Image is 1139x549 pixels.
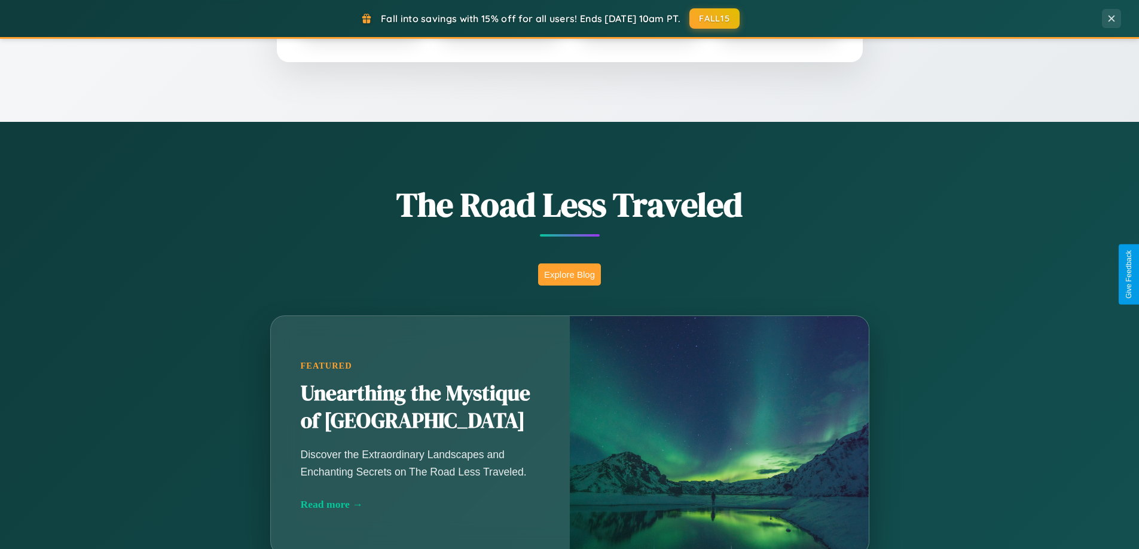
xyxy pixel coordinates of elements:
div: Read more → [301,498,540,511]
div: Featured [301,361,540,371]
h1: The Road Less Traveled [211,182,929,228]
p: Discover the Extraordinary Landscapes and Enchanting Secrets on The Road Less Traveled. [301,446,540,480]
h2: Unearthing the Mystique of [GEOGRAPHIC_DATA] [301,380,540,435]
button: FALL15 [689,8,740,29]
span: Fall into savings with 15% off for all users! Ends [DATE] 10am PT. [381,13,680,24]
button: Explore Blog [538,263,601,286]
div: Give Feedback [1125,250,1133,299]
